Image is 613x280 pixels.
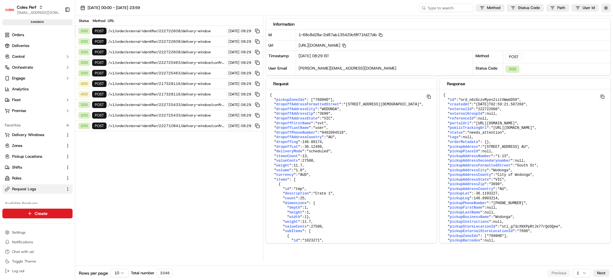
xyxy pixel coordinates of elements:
button: Create [2,209,73,218]
span: valueCents [276,159,298,163]
div: POST [92,38,107,45]
span: createdAt [450,102,469,107]
span: [PERSON_NAME][EMAIL_ADDRESS][DOMAIN_NAME] [299,66,396,71]
span: /v1/order/external-identifier/222722608/delivery-window [108,50,225,54]
span: 08:29 [241,29,251,33]
div: Timestamp [266,51,296,63]
button: Coles PerfColes Perf[EMAIL_ADDRESS][DOMAIN_NAME] [2,2,62,17]
span: "AU" [326,135,335,139]
button: [EMAIL_ADDRESS][DOMAIN_NAME] [17,10,60,15]
button: Promise [2,106,73,116]
span: 1 [305,215,307,219]
div: Method [91,18,106,23]
span: Delivery Windows [12,132,44,138]
span: dropoffLng [276,140,298,144]
span: /v1/order/external-identifier/222725463/delivery-window [108,71,225,76]
span: [DATE] [228,113,240,118]
span: "7698HD" [313,98,330,102]
span: null [485,210,493,215]
span: [DATE] [228,92,240,97]
div: Information [273,21,603,27]
span: weight [285,220,298,224]
span: pickupPlaceId [450,149,478,154]
span: dropoffLastName [276,126,309,130]
span: [URL][DOMAIN_NAME] [299,43,346,48]
span: id [294,238,298,243]
span: "[DATE]T02:59:21.507268" [474,102,526,107]
div: POST [92,80,107,87]
button: Notifications [2,238,73,246]
span: pickupAddressState [450,178,489,182]
span: pickupAddressZip [450,182,485,186]
span: description [285,191,309,196]
div: URL [108,18,261,23]
div: POST [92,49,107,55]
button: Pickup Locations [2,152,73,161]
div: 200 [78,49,90,55]
span: volume [276,168,289,173]
span: pickupAddress [450,145,478,149]
span: pickupFirstName [450,206,482,210]
span: 08:29 [241,50,251,54]
button: Chat with us! [2,247,73,256]
button: Settings [2,228,73,237]
a: Pickup Locations [5,154,63,159]
span: "Crate 1" [313,191,333,196]
span: Engage [12,76,25,81]
span: "1023271" [302,238,322,243]
div: Available Products [2,199,73,208]
span: "scheduled" [307,149,330,154]
span: count [285,196,296,201]
span: "user" [313,126,326,130]
span: null [493,220,502,224]
span: pickupStoreLocationId [450,225,495,229]
span: Shifts [12,165,22,170]
span: dropoffFirstName [276,121,311,126]
div: POST [92,91,107,98]
div: POST [92,101,107,108]
span: "ord_n6zGczvMyes2iitVWwbDS9" [459,98,519,102]
span: id [285,187,289,191]
span: "[URL][DOMAIN_NAME]" [474,121,517,126]
a: Deliveries [2,41,73,51]
div: 3346 [157,269,173,277]
span: Zones [12,143,22,148]
span: "Wodonga" [493,215,513,219]
span: null [478,117,487,121]
span: Rows per page [79,270,108,276]
span: dropoffLat [276,145,298,149]
span: 08:29 [241,102,251,107]
span: /v1/order/external-identifier/222725433/delivery-window [108,113,225,118]
span: 1 [307,210,309,215]
span: "VIC" [322,117,333,121]
span: status [450,131,463,135]
span: portalUrl [450,121,469,126]
span: "1-13" [495,154,508,158]
span: Total number [131,270,154,276]
div: 400 [78,80,90,87]
span: 13 [302,154,306,158]
a: Shifts [5,165,63,170]
button: [DATE] 00:00 - [DATE] 23:59 [78,4,143,12]
span: dimensions [285,201,307,205]
span: Deliveries [12,43,29,48]
div: Response [447,81,603,87]
span: "Wodonga" [491,168,511,173]
span: dropoffAddressZip [276,112,313,116]
div: Url [266,40,296,51]
button: Shifts [2,163,73,172]
span: [DATE] [228,50,240,54]
span: publicTrackingUrl [450,126,487,130]
span: itemsCount [276,154,298,158]
div: 200 [78,38,90,45]
span: Toggle Theme [12,259,36,264]
button: Method [476,4,504,11]
span: width [289,215,300,219]
span: "South St" [515,163,537,168]
span: subItems [285,229,302,233]
button: Next [593,269,609,277]
span: "[PHONE_NUMBER]" [491,201,526,205]
span: 146.8903214 [474,196,497,201]
span: referenceId [450,117,474,121]
span: Coles Perf [17,4,36,10]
